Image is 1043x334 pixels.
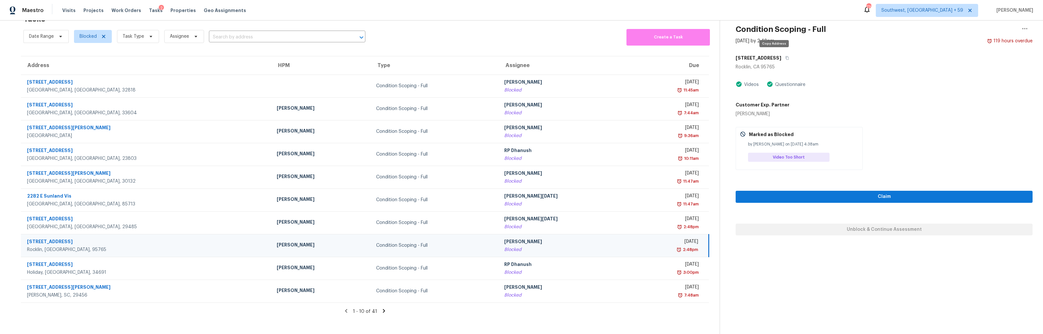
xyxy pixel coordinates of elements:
[636,147,699,155] div: [DATE]
[504,124,626,132] div: [PERSON_NAME]
[683,292,699,299] div: 7:48am
[773,154,807,160] span: Video Too Short
[677,110,683,116] img: Overdue Alarm Icon
[748,141,859,147] div: by [PERSON_NAME] on [DATE] 4:38am
[376,128,494,135] div: Condition Scoping - Full
[272,56,371,75] th: HPM
[677,269,682,276] img: Overdue Alarm Icon
[27,238,266,246] div: [STREET_ADDRESS]
[736,55,781,61] h5: [STREET_ADDRESS]
[636,216,699,224] div: [DATE]
[376,288,494,294] div: Condition Scoping - Full
[80,33,97,40] span: Blocked
[736,26,826,33] h2: Condition Scoping - Full
[27,269,266,276] div: Holiday, [GEOGRAPHIC_DATA], 34691
[376,83,494,89] div: Condition Scoping - Full
[636,79,699,87] div: [DATE]
[504,238,626,246] div: [PERSON_NAME]
[504,87,626,93] div: Blocked
[277,287,366,295] div: [PERSON_NAME]
[277,150,366,159] div: [PERSON_NAME]
[504,79,626,87] div: [PERSON_NAME]
[499,56,631,75] th: Assignee
[992,38,1033,44] div: 119 hours overdue
[27,155,266,162] div: [GEOGRAPHIC_DATA], [GEOGRAPHIC_DATA], 23803
[677,178,682,185] img: Overdue Alarm Icon
[678,155,683,162] img: Overdue Alarm Icon
[209,32,347,42] input: Search by address
[27,147,266,155] div: [STREET_ADDRESS]
[277,196,366,204] div: [PERSON_NAME]
[677,201,682,207] img: Overdue Alarm Icon
[504,132,626,139] div: Blocked
[736,102,789,108] h5: Customer Exp. Partner
[504,246,626,253] div: Blocked
[376,151,494,158] div: Condition Scoping - Full
[27,246,266,253] div: Rocklin, [GEOGRAPHIC_DATA], 95765
[27,216,266,224] div: [STREET_ADDRESS]
[636,170,699,178] div: [DATE]
[736,191,1033,203] button: Claim
[773,81,805,88] div: Questionnaire
[683,110,699,116] div: 7:44am
[376,174,494,180] div: Condition Scoping - Full
[27,178,266,185] div: [GEOGRAPHIC_DATA], [GEOGRAPHIC_DATA], 30132
[504,178,626,185] div: Blocked
[27,292,266,299] div: [PERSON_NAME], SC, 29456
[504,170,626,178] div: [PERSON_NAME]
[504,292,626,299] div: Blocked
[277,105,366,113] div: [PERSON_NAME]
[27,261,266,269] div: [STREET_ADDRESS]
[27,124,266,132] div: [STREET_ADDRESS][PERSON_NAME]
[353,309,377,314] span: 1 - 10 of 41
[881,7,963,14] span: Southwest, [GEOGRAPHIC_DATA] + 59
[504,155,626,162] div: Blocked
[682,246,698,253] div: 2:48pm
[682,201,699,207] div: 11:47am
[504,284,626,292] div: [PERSON_NAME]
[677,224,682,230] img: Overdue Alarm Icon
[277,128,366,136] div: [PERSON_NAME]
[27,87,266,93] div: [GEOGRAPHIC_DATA], [GEOGRAPHIC_DATA], 32818
[636,261,699,269] div: [DATE]
[504,224,626,230] div: Blocked
[27,132,266,139] div: [GEOGRAPHIC_DATA]
[27,193,266,201] div: 2282 E Sunland Vis
[27,79,266,87] div: [STREET_ADDRESS]
[636,124,699,132] div: [DATE]
[682,87,699,93] div: 11:45am
[376,219,494,226] div: Condition Scoping - Full
[504,193,626,201] div: [PERSON_NAME][DATE]
[204,7,246,14] span: Geo Assignments
[277,173,366,181] div: [PERSON_NAME]
[678,292,683,299] img: Overdue Alarm Icon
[736,81,742,88] img: Artifact Present Icon
[27,102,266,110] div: [STREET_ADDRESS]
[630,34,707,41] span: Create a Task
[682,269,699,276] div: 3:00pm
[866,4,871,10] div: 770
[371,56,499,75] th: Type
[504,261,626,269] div: RP Dhanush
[987,38,992,44] img: Overdue Alarm Icon
[683,132,699,139] div: 9:36am
[994,7,1033,14] span: [PERSON_NAME]
[749,131,794,138] p: Marked as Blocked
[29,33,54,40] span: Date Range
[277,219,366,227] div: [PERSON_NAME]
[740,131,746,137] img: Gray Cancel Icon
[504,147,626,155] div: RP Dhanush
[636,238,698,246] div: [DATE]
[27,201,266,207] div: [GEOGRAPHIC_DATA], [GEOGRAPHIC_DATA], 85713
[504,102,626,110] div: [PERSON_NAME]
[27,170,266,178] div: [STREET_ADDRESS][PERSON_NAME]
[636,102,699,110] div: [DATE]
[504,110,626,116] div: Blocked
[676,246,682,253] img: Overdue Alarm Icon
[636,284,699,292] div: [DATE]
[677,87,682,93] img: Overdue Alarm Icon
[277,264,366,272] div: [PERSON_NAME]
[682,224,699,230] div: 2:48pm
[62,7,76,14] span: Visits
[83,7,104,14] span: Projects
